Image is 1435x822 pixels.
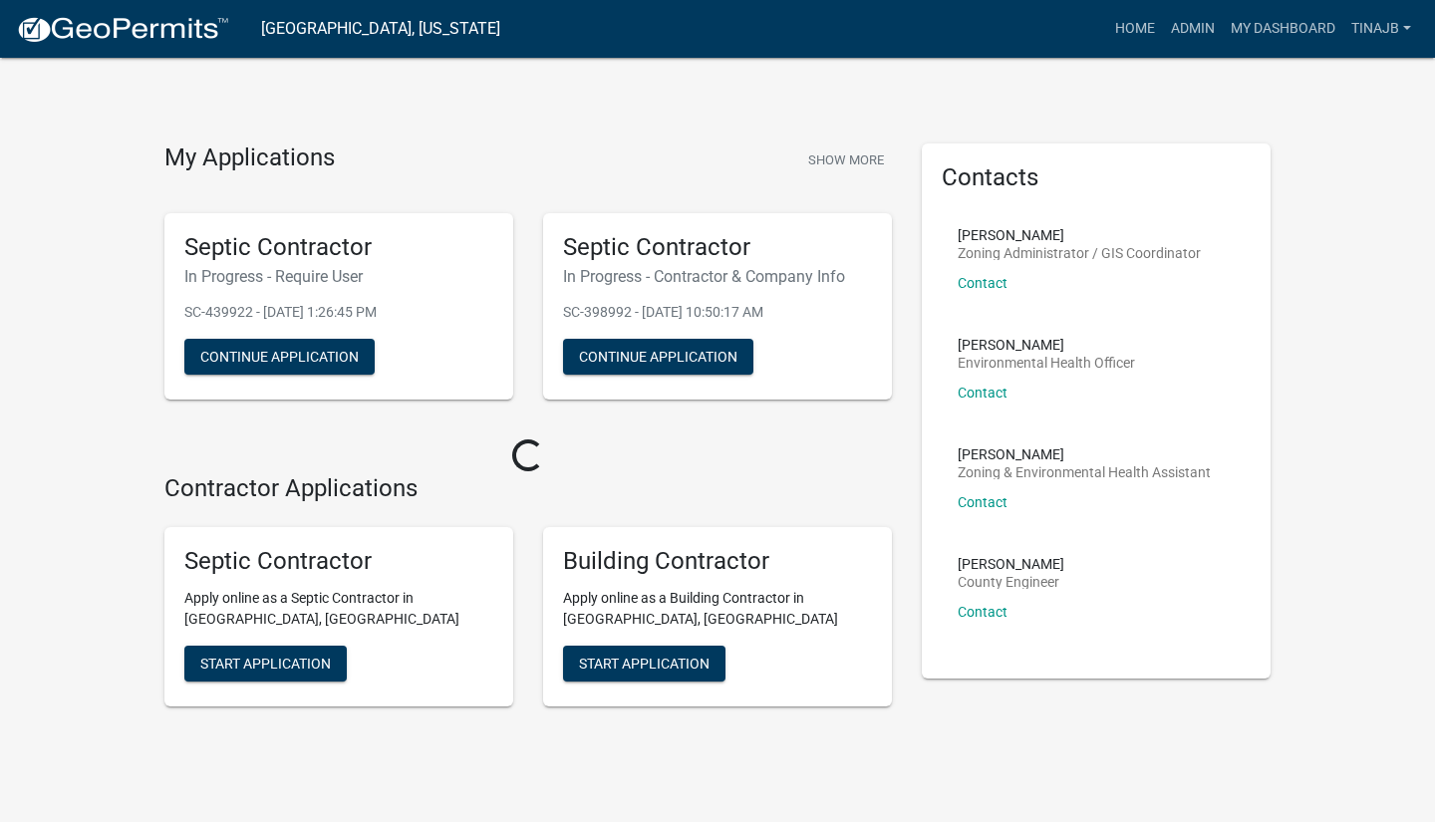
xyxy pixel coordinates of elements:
button: Continue Application [184,339,375,375]
h6: In Progress - Contractor & Company Info [563,267,872,286]
a: My Dashboard [1223,10,1343,48]
h5: Building Contractor [563,547,872,576]
a: Contact [958,494,1007,510]
span: Start Application [579,656,710,672]
p: Environmental Health Officer [958,356,1135,370]
a: Contact [958,385,1007,401]
p: Zoning & Environmental Health Assistant [958,465,1211,479]
button: Start Application [184,646,347,682]
p: County Engineer [958,575,1064,589]
a: Contact [958,275,1007,291]
button: Show More [800,143,892,176]
p: Zoning Administrator / GIS Coordinator [958,246,1201,260]
h5: Septic Contractor [184,233,493,262]
a: [GEOGRAPHIC_DATA], [US_STATE] [261,12,500,46]
a: Contact [958,604,1007,620]
wm-workflow-list-section: Contractor Applications [164,474,892,722]
p: Apply online as a Building Contractor in [GEOGRAPHIC_DATA], [GEOGRAPHIC_DATA] [563,588,872,630]
a: Tinajb [1343,10,1419,48]
h5: Septic Contractor [184,547,493,576]
a: Home [1107,10,1163,48]
p: [PERSON_NAME] [958,557,1064,571]
p: [PERSON_NAME] [958,447,1211,461]
p: SC-398992 - [DATE] 10:50:17 AM [563,302,872,323]
h6: In Progress - Require User [184,267,493,286]
h4: Contractor Applications [164,474,892,503]
button: Continue Application [563,339,753,375]
p: [PERSON_NAME] [958,228,1201,242]
p: Apply online as a Septic Contractor in [GEOGRAPHIC_DATA], [GEOGRAPHIC_DATA] [184,588,493,630]
h4: My Applications [164,143,335,173]
h5: Contacts [942,163,1251,192]
p: [PERSON_NAME] [958,338,1135,352]
span: Start Application [200,656,331,672]
button: Start Application [563,646,725,682]
p: SC-439922 - [DATE] 1:26:45 PM [184,302,493,323]
a: Admin [1163,10,1223,48]
h5: Septic Contractor [563,233,872,262]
